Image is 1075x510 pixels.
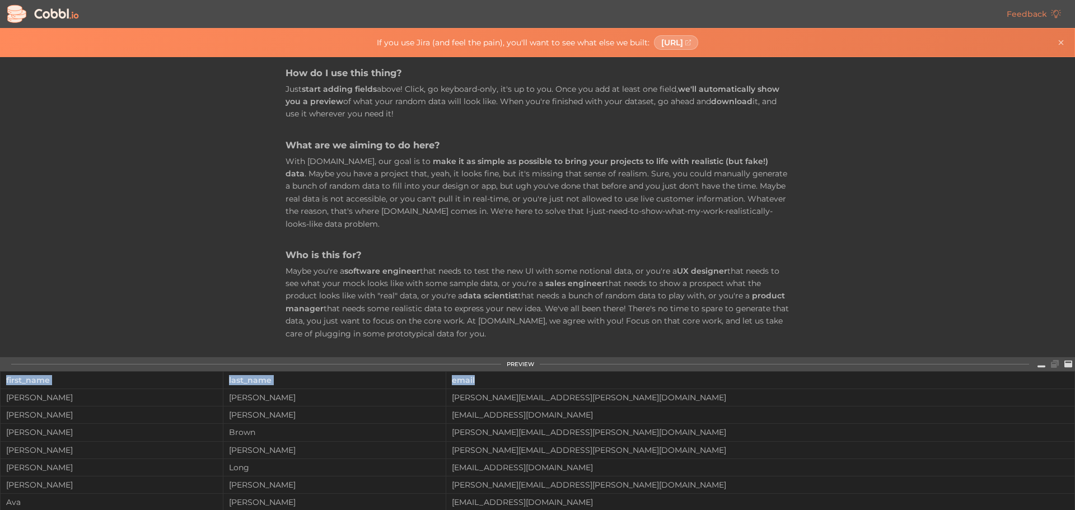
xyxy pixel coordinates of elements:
[286,249,789,261] h3: Who is this for?
[223,393,446,402] div: [PERSON_NAME]
[1,410,223,419] div: [PERSON_NAME]
[545,278,605,288] strong: sales engineer
[377,38,649,47] span: If you use Jira (and feel the pain), you'll want to see what else we built:
[446,463,1074,472] div: [EMAIL_ADDRESS][DOMAIN_NAME]
[507,361,534,368] div: PREVIEW
[446,480,1074,489] div: [PERSON_NAME][EMAIL_ADDRESS][PERSON_NAME][DOMAIN_NAME]
[286,156,768,179] strong: make it as simple as possible to bring your projects to life with realistic (but fake!) data
[677,266,727,276] strong: UX designer
[446,428,1074,437] div: [PERSON_NAME][EMAIL_ADDRESS][PERSON_NAME][DOMAIN_NAME]
[286,155,789,230] p: With [DOMAIN_NAME], our goal is to . Maybe you have a project that, yeah, it looks fine, but it's...
[654,35,699,50] a: [URL]
[223,480,446,489] div: [PERSON_NAME]
[286,139,789,151] h3: What are we aiming to do here?
[446,498,1074,507] div: [EMAIL_ADDRESS][DOMAIN_NAME]
[302,84,377,94] strong: start adding fields
[223,428,446,437] div: Brown
[1,446,223,455] div: [PERSON_NAME]
[223,410,446,419] div: [PERSON_NAME]
[286,83,789,120] p: Just above! Click, go keyboard-only, it's up to you. Once you add at least one field, of what you...
[286,265,789,340] p: Maybe you're a that needs to test the new UI with some notional data, or you're a that needs to s...
[462,291,518,301] strong: data scientist
[446,393,1074,402] div: [PERSON_NAME][EMAIL_ADDRESS][PERSON_NAME][DOMAIN_NAME]
[1,428,223,437] div: [PERSON_NAME]
[446,446,1074,455] div: [PERSON_NAME][EMAIL_ADDRESS][PERSON_NAME][DOMAIN_NAME]
[1,463,223,472] div: [PERSON_NAME]
[998,4,1069,24] a: Feedback
[6,372,217,389] div: first_name
[223,498,446,507] div: [PERSON_NAME]
[452,372,1069,389] div: email
[229,372,440,389] div: last_name
[1,480,223,489] div: [PERSON_NAME]
[344,266,420,276] strong: software engineer
[711,96,752,106] strong: download
[1054,36,1068,49] button: Close banner
[223,463,446,472] div: Long
[223,446,446,455] div: [PERSON_NAME]
[661,38,683,47] span: [URL]
[286,291,785,313] strong: product manager
[1,393,223,402] div: [PERSON_NAME]
[1,498,223,507] div: Ava
[286,67,789,79] h3: How do I use this thing?
[446,410,1074,419] div: [EMAIL_ADDRESS][DOMAIN_NAME]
